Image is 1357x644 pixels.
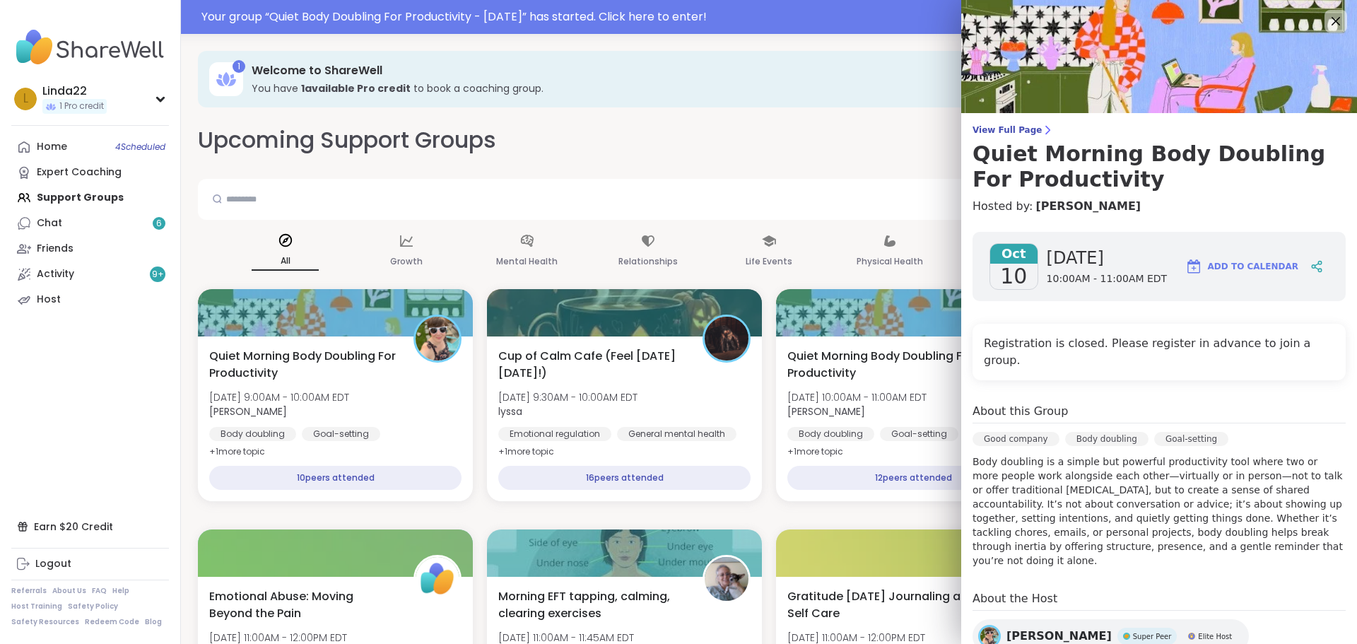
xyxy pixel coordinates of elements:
div: Good company [973,432,1059,446]
img: Super Peer [1123,633,1130,640]
span: 10 [1000,264,1027,289]
h3: Quiet Morning Body Doubling For Productivity [973,141,1346,192]
p: All [252,252,319,271]
div: Host [37,293,61,307]
div: Goal-setting [302,427,380,441]
a: Chat6 [11,211,169,236]
span: 9 + [152,269,164,281]
span: Add to Calendar [1208,260,1298,273]
b: lyssa [498,404,522,418]
b: [PERSON_NAME] [209,404,287,418]
div: 16 peers attended [498,466,751,490]
span: View Full Page [973,124,1346,136]
a: Referrals [11,586,47,596]
p: Physical Health [857,253,923,270]
button: Add to Calendar [1179,250,1305,283]
span: Super Peer [1133,631,1172,642]
a: Activity9+ [11,262,169,287]
div: Goal-setting [1154,432,1228,446]
div: Emotional regulation [498,427,611,441]
a: Blog [145,617,162,627]
div: Your group “ Quiet Body Doubling For Productivity - [DATE] ” has started. Click here to enter! [201,8,1349,25]
img: lyssa [705,317,748,361]
span: Emotional Abuse: Moving Beyond the Pain [209,588,398,622]
span: L [23,90,28,108]
p: Body doubling is a simple but powerful productivity tool where two or more people work alongside ... [973,455,1346,568]
span: Gratitude [DATE] Journaling and Self Care [787,588,976,622]
h4: About this Group [973,403,1068,420]
a: View Full PageQuiet Morning Body Doubling For Productivity [973,124,1346,192]
div: 1 [233,60,245,73]
img: janag [705,557,748,601]
h2: Upcoming Support Groups [198,124,496,156]
h4: About the Host [973,590,1346,611]
h4: Hosted by: [973,198,1346,215]
img: Elite Host [1188,633,1195,640]
img: ShareWell Nav Logo [11,23,169,72]
b: 1 available Pro credit [301,81,411,95]
a: Safety Resources [11,617,79,627]
a: Help [112,586,129,596]
span: Morning EFT tapping, calming, clearing exercises [498,588,687,622]
a: Expert Coaching [11,160,169,185]
img: ShareWell Logomark [1185,258,1202,275]
span: Oct [990,244,1038,264]
a: FAQ [92,586,107,596]
a: Host [11,287,169,312]
div: Earn $20 Credit [11,514,169,539]
a: Home4Scheduled [11,134,169,160]
div: Body doubling [787,427,874,441]
p: Mental Health [496,253,558,270]
a: [PERSON_NAME] [1035,198,1141,215]
img: Adrienne_QueenOfTheDawn [416,317,459,361]
span: Quiet Morning Body Doubling For Productivity [787,348,976,382]
h3: Welcome to ShareWell [252,63,1320,78]
span: [DATE] [1047,247,1168,269]
div: Body doubling [209,427,296,441]
div: Home [37,140,67,154]
p: Growth [390,253,423,270]
span: [DATE] 9:30AM - 10:00AM EDT [498,390,638,404]
div: Expert Coaching [37,165,122,180]
span: Cup of Calm Cafe (Feel [DATE][DATE]!) [498,348,687,382]
b: [PERSON_NAME] [787,404,865,418]
p: Life Events [746,253,792,270]
div: Logout [35,557,71,571]
span: 1 Pro credit [59,100,104,112]
a: About Us [52,586,86,596]
span: Quiet Morning Body Doubling For Productivity [209,348,398,382]
span: 6 [156,218,162,230]
div: Body doubling [1065,432,1149,446]
a: Safety Policy [68,602,118,611]
a: Redeem Code [85,617,139,627]
p: Relationships [618,253,678,270]
div: Linda22 [42,83,107,99]
h4: Registration is closed. Please register in advance to join a group. [984,335,1334,369]
div: Goal-setting [880,427,958,441]
span: 4 Scheduled [115,141,165,153]
a: Logout [11,551,169,577]
div: 12 peers attended [787,466,1040,490]
div: Activity [37,267,74,281]
h3: You have to book a coaching group. [252,81,1320,95]
a: Host Training [11,602,62,611]
div: 10 peers attended [209,466,462,490]
span: Elite Host [1198,631,1232,642]
span: [DATE] 9:00AM - 10:00AM EDT [209,390,349,404]
div: Friends [37,242,74,256]
span: [DATE] 10:00AM - 11:00AM EDT [787,390,927,404]
div: Chat [37,216,62,230]
div: General mental health [617,427,736,441]
a: Friends [11,236,169,262]
img: ShareWell [416,557,459,601]
span: 10:00AM - 11:00AM EDT [1047,272,1168,286]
